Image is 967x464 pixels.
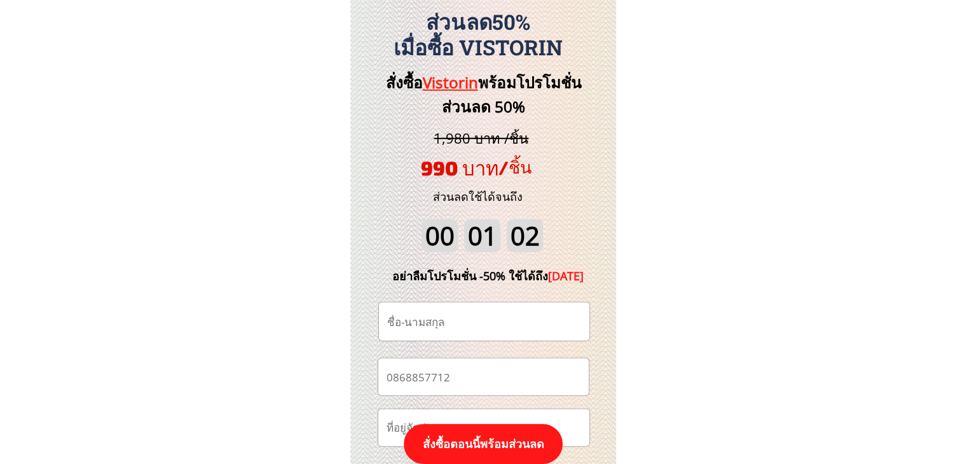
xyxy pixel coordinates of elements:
[343,10,613,60] h3: ส่วนลด50% เมื่อซื้อ Vistorin
[373,267,603,285] div: อย่าลืมโปรโมชั่น -50% ใช้ได้ถึง
[384,303,584,341] input: ชื่อ-นามสกุล
[421,156,498,179] span: 990 บาท
[423,72,478,93] span: Vistorin
[383,409,584,446] input: ที่อยู่จัดส่ง
[434,128,528,147] span: 1,980 บาท /ชิ้น
[498,156,532,177] span: /ชิ้น
[548,268,584,283] span: [DATE]
[404,424,563,464] p: สั่งซื้อตอนนี้พร้อมส่วนลด
[416,188,540,206] h3: ส่วนลดใช้ได้จนถึง
[383,358,584,395] input: เบอร์โทรศัพท์
[364,71,603,119] h3: สั่งซื้อ พร้อมโปรโมชั่นส่วนลด 50%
